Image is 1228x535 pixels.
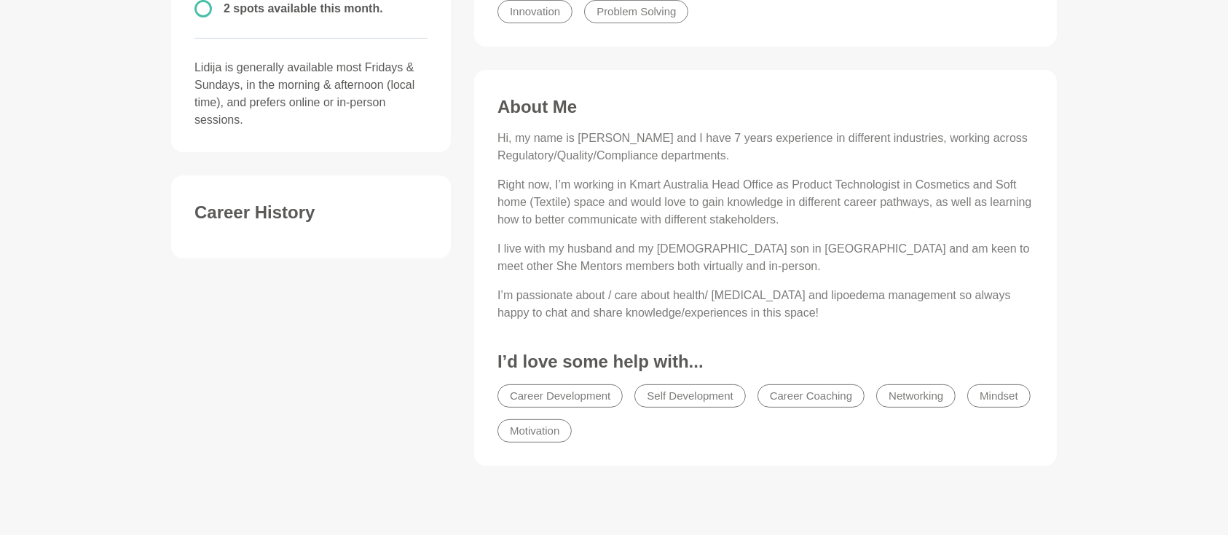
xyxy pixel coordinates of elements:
[194,202,428,223] h3: Career History
[497,287,1034,322] p: I’m passionate about / care about health/ [MEDICAL_DATA] and lipoedema management so always happy...
[194,59,428,129] p: Lidija is generally available most Fridays & Sundays, in the morning & afternoon (local time), an...
[224,2,383,15] span: 2 spots available this month.
[497,351,1034,373] h3: I’d love some help with...
[497,240,1034,275] p: I live with my husband and my [DEMOGRAPHIC_DATA] son in [GEOGRAPHIC_DATA] and am keen to meet oth...
[497,130,1034,165] p: Hi, my name is [PERSON_NAME] and I have 7 years experience in different industries, working acros...
[497,176,1034,229] p: Right now, I’m working in Kmart Australia Head Office as Product Technologist in Cosmetics and So...
[497,96,1034,118] h3: About Me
